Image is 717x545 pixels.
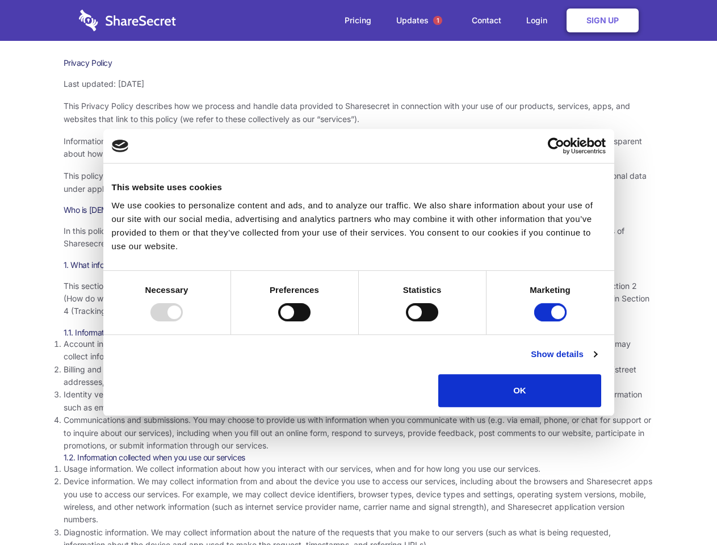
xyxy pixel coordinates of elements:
span: Device information. We may collect information from and about the device you use to access our se... [64,476,652,524]
strong: Marketing [530,285,571,295]
span: Account information. Our services generally require you to create an account before you can acces... [64,339,631,361]
p: Last updated: [DATE] [64,78,654,90]
span: Who is [DEMOGRAPHIC_DATA]? [64,205,177,215]
a: Show details [531,347,597,361]
strong: Preferences [270,285,319,295]
span: 1.2. Information collected when you use our services [64,452,245,462]
span: 1. What information do we collect about you? [64,260,220,270]
span: 1.1. Information you provide to us [64,328,178,337]
strong: Statistics [403,285,442,295]
button: OK [438,374,601,407]
img: logo-wordmark-white-trans-d4663122ce5f474addd5e946df7df03e33cb6a1c49d2221995e7729f52c070b2.svg [79,10,176,31]
a: Usercentrics Cookiebot - opens in a new window [506,137,606,154]
span: This Privacy Policy describes how we process and handle data provided to Sharesecret in connectio... [64,101,630,123]
a: Contact [460,3,513,38]
span: 1 [433,16,442,25]
span: Communications and submissions. You may choose to provide us with information when you communicat... [64,415,651,450]
span: Information security and privacy are at the heart of what Sharesecret values and promotes as a co... [64,136,642,158]
a: Login [515,3,564,38]
strong: Necessary [145,285,188,295]
iframe: Drift Widget Chat Controller [660,488,703,531]
span: In this policy, “Sharesecret,” “we,” “us,” and “our” refer to Sharesecret Inc., a U.S. company. S... [64,226,624,248]
span: Identity verification information. Some services require you to verify your identity as part of c... [64,389,642,412]
div: This website uses cookies [112,181,606,194]
a: Pricing [333,3,383,38]
img: logo [112,140,129,152]
span: This section describes the various types of information we collect from and about you. To underst... [64,281,649,316]
h1: Privacy Policy [64,58,654,68]
span: Billing and payment information. In order to purchase a service, you may need to provide us with ... [64,364,636,387]
span: Usage information. We collect information about how you interact with our services, when and for ... [64,464,540,473]
div: We use cookies to personalize content and ads, and to analyze our traffic. We also share informat... [112,199,606,253]
a: Sign Up [567,9,639,32]
span: This policy uses the term “personal data” to refer to information that is related to an identifie... [64,171,647,193]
